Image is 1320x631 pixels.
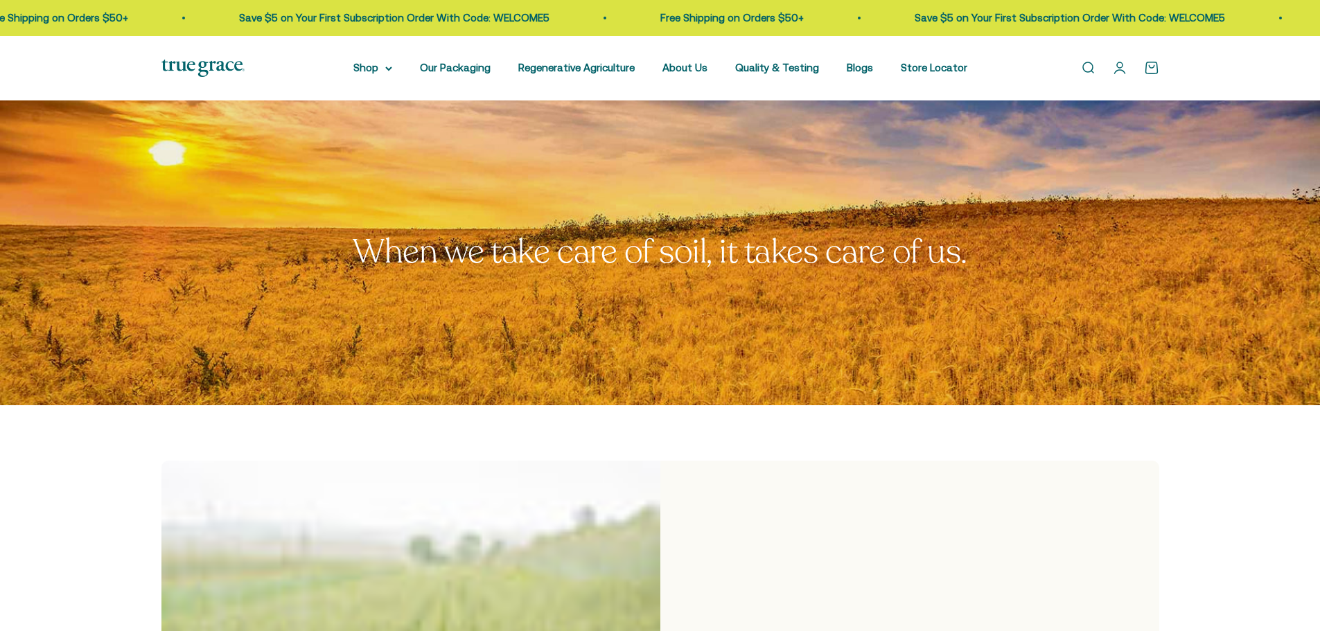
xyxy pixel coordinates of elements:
p: Save $5 on Your First Subscription Order With Code: WELCOME5 [911,10,1222,26]
a: Free Shipping on Orders $50+ [657,12,800,24]
a: Blogs [847,62,873,73]
a: Regenerative Agriculture [518,62,635,73]
summary: Shop [353,60,392,76]
a: About Us [662,62,707,73]
split-lines: When we take care of soil, it takes care of us. [353,229,967,274]
p: Save $5 on Your First Subscription Order With Code: WELCOME5 [236,10,546,26]
a: Quality & Testing [735,62,819,73]
a: Our Packaging [420,62,491,73]
a: Store Locator [901,62,967,73]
